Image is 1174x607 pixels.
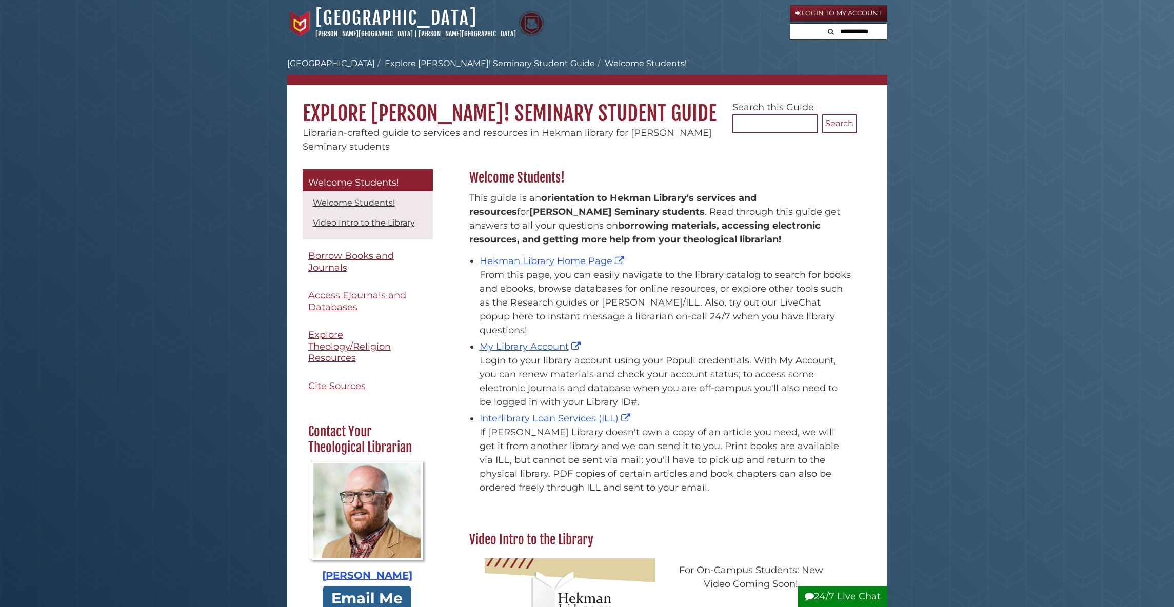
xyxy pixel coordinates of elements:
span: | [414,30,417,38]
span: Explore Theology/Religion Resources [308,329,391,363]
h2: Video Intro to the Library [464,532,857,548]
span: Cite Sources [308,380,366,392]
img: Calvin University [287,11,313,36]
nav: breadcrumb [287,57,887,85]
a: [GEOGRAPHIC_DATA] [287,58,375,68]
a: Profile Photo [PERSON_NAME] [308,461,426,583]
strong: [PERSON_NAME] Seminary students [529,206,705,217]
span: Access Ejournals and Databases [308,290,406,313]
a: Cite Sources [303,375,433,398]
a: [PERSON_NAME][GEOGRAPHIC_DATA] [315,30,413,38]
a: Interlibrary Loan Services (ILL) [480,413,633,424]
a: Borrow Books and Journals [303,245,433,279]
p: For On-Campus Students: New Video Coming Soon! [666,563,837,591]
a: [PERSON_NAME][GEOGRAPHIC_DATA] [419,30,516,38]
button: Search [825,24,837,37]
a: Explore [PERSON_NAME]! Seminary Student Guide [385,58,595,68]
strong: orientation to Hekman Library's services and resources [469,192,757,217]
span: Librarian-crafted guide to services and resources in Hekman library for [PERSON_NAME] Seminary st... [303,127,712,152]
h1: Explore [PERSON_NAME]! Seminary Student Guide [287,85,887,126]
a: Video Intro to the Library [313,218,415,228]
img: Calvin Theological Seminary [519,11,544,36]
a: Access Ejournals and Databases [303,284,433,318]
a: My Library Account [480,341,583,352]
a: Welcome Students! [303,169,433,192]
span: Borrow Books and Journals [308,250,394,273]
span: Welcome Students! [308,177,399,188]
a: Login to My Account [790,5,887,22]
h2: Welcome Students! [464,170,857,186]
div: [PERSON_NAME] [308,568,426,583]
li: Welcome Students! [595,57,687,70]
img: Profile Photo [311,461,423,560]
div: If [PERSON_NAME] Library doesn't own a copy of an article you need, we will get it from another l... [480,426,851,495]
a: Hekman Library Home Page [480,255,627,267]
span: This guide is an for . Read through this guide get answers to all your questions on [469,192,840,245]
h2: Contact Your Theological Librarian [303,423,431,456]
div: Login to your library account using your Populi credentials. With My Account, you can renew mater... [480,354,851,409]
button: 24/7 Live Chat [798,586,887,607]
b: borrowing materials, accessing electronic resources, and getting more help from your theological ... [469,220,821,245]
a: [GEOGRAPHIC_DATA] [315,7,477,29]
i: Search [828,28,834,35]
a: Welcome Students! [313,198,395,208]
div: From this page, you can easily navigate to the library catalog to search for books and ebooks, br... [480,268,851,337]
a: Explore Theology/Religion Resources [303,323,433,370]
button: Search [822,114,857,133]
